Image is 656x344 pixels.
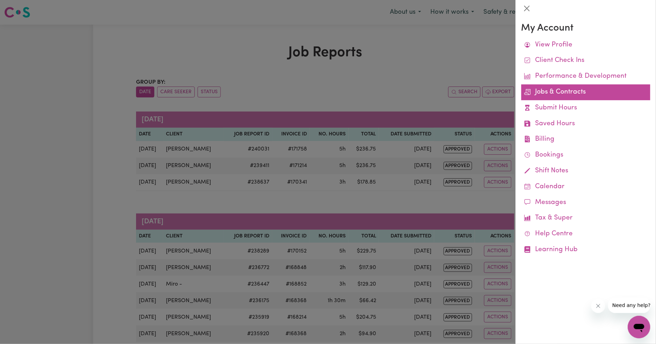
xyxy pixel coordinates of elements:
[521,53,650,69] a: Client Check Ins
[521,3,533,14] button: Close
[521,179,650,195] a: Calendar
[521,23,650,34] h3: My Account
[628,316,650,338] iframe: Button to launch messaging window
[521,84,650,100] a: Jobs & Contracts
[521,132,650,147] a: Billing
[591,299,605,313] iframe: Close message
[521,226,650,242] a: Help Centre
[521,210,650,226] a: Tax & Super
[4,5,43,11] span: Need any help?
[521,100,650,116] a: Submit Hours
[521,242,650,258] a: Learning Hub
[521,195,650,211] a: Messages
[521,69,650,84] a: Performance & Development
[521,37,650,53] a: View Profile
[521,163,650,179] a: Shift Notes
[608,298,650,313] iframe: Message from company
[521,116,650,132] a: Saved Hours
[521,147,650,163] a: Bookings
